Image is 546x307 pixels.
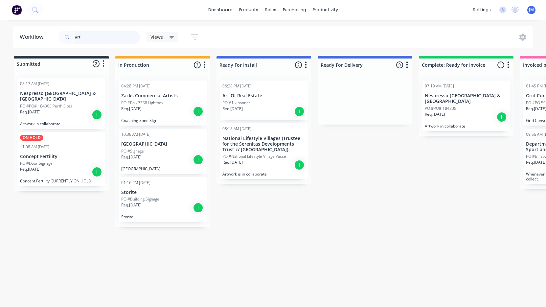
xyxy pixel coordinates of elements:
[12,5,22,15] img: Factory
[20,109,40,115] p: Req. [DATE]
[425,83,454,89] div: 07:19 AM [DATE]
[119,129,207,174] div: 10:38 AM [DATE][GEOGRAPHIC_DATA]PO #SignageReq.[DATE]I[GEOGRAPHIC_DATA]
[220,123,308,179] div: 08:18 AM [DATE]National Lifestyle Villages (Trustee for the Serenitas Developments Trust c/ [GEOG...
[17,132,105,186] div: ON HOLD11:08 AM [DATE]Concept FertilityPO #Door SignageReq.[DATE]IConcept Fertility CURRENTLY ON ...
[20,91,103,102] p: Nespresso [GEOGRAPHIC_DATA] & [GEOGRAPHIC_DATA]
[20,154,103,159] p: Concept Fertility
[20,33,47,41] div: Workflow
[20,81,49,87] div: 08:17 AM [DATE]
[121,118,204,123] p: Coaching Zone Sign
[92,109,102,120] div: I
[20,135,43,141] div: ON HOLD
[121,148,144,154] p: PO #Signage
[121,154,142,160] p: Req. [DATE]
[20,160,53,166] p: PO #Door Signage
[236,5,262,15] div: products
[92,167,102,177] div: I
[496,112,507,122] div: I
[222,83,252,89] div: 06:28 PM [DATE]
[20,144,49,150] div: 11:08 AM [DATE]
[222,136,305,152] p: National Lifestyle Villages (Trustee for the Serenitas Developments Trust c/ [GEOGRAPHIC_DATA])
[193,106,203,117] div: I
[205,5,236,15] a: dashboard
[262,5,280,15] div: sales
[425,93,508,104] p: Nespresso [GEOGRAPHIC_DATA] & [GEOGRAPHIC_DATA]
[121,93,204,99] p: Zacks Commercial Artists
[222,126,252,132] div: 08:18 AM [DATE]
[193,154,203,165] div: I
[222,100,250,106] p: PO #1 x banner
[121,141,204,147] p: [GEOGRAPHIC_DATA]
[425,124,508,129] p: Artwork in collaborate
[119,81,207,126] div: 04:28 PM [DATE]Zacks Commercial ArtistsPO #Po - 7358 LightboxReq.[DATE]ICoaching Zone Sign
[121,196,159,202] p: PO #Building Signage
[222,153,286,159] p: PO #National Lifestyle Village Vasse
[309,5,341,15] div: productivity
[422,81,510,131] div: 07:19 AM [DATE]Nespresso [GEOGRAPHIC_DATA] & [GEOGRAPHIC_DATA]PO #PO# 184305Req.[DATE]IArtwork in...
[121,166,204,171] p: [GEOGRAPHIC_DATA]
[193,202,203,213] div: I
[17,78,105,129] div: 08:17 AM [DATE]Nespresso [GEOGRAPHIC_DATA] & [GEOGRAPHIC_DATA]PO #PO# 184305 Perth SitesReq.[DATE...
[220,81,308,120] div: 06:28 PM [DATE]Art Of Real EstatePO #1 x bannerReq.[DATE]I
[425,106,456,111] p: PO #PO# 184305
[20,166,40,172] p: Req. [DATE]
[20,178,103,183] p: Concept Fertility CURRENTLY ON HOLD
[20,121,103,126] p: Artwork in collaborate
[294,160,305,170] div: I
[121,106,142,112] p: Req. [DATE]
[20,103,72,109] p: PO #PO# 184305 Perth Sites
[121,180,150,186] div: 01:16 PM [DATE]
[121,83,150,89] div: 04:28 PM [DATE]
[121,131,150,137] div: 10:38 AM [DATE]
[425,111,445,117] p: Req. [DATE]
[222,159,243,165] p: Req. [DATE]
[222,93,305,99] p: Art Of Real Estate
[121,100,163,106] p: PO #Po - 7358 Lightbox
[121,202,142,208] p: Req. [DATE]
[121,190,204,195] p: Storite
[469,5,494,15] div: settings
[294,106,305,117] div: I
[529,7,534,13] span: JM
[121,214,204,219] p: Storite
[150,34,163,40] span: Views
[222,106,243,112] p: Req. [DATE]
[75,31,140,44] input: Search for orders...
[280,5,309,15] div: purchasing
[222,172,305,177] p: Artwork is in collaborate
[119,177,207,222] div: 01:16 PM [DATE]StoritePO #Building SignageReq.[DATE]IStorite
